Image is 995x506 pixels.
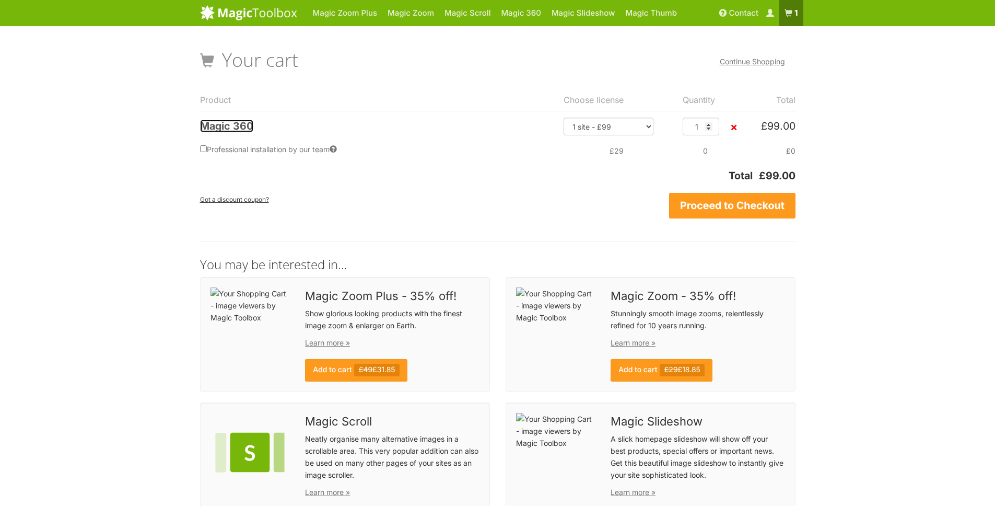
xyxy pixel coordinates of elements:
[557,89,676,111] th: Choose license
[794,8,798,18] b: 1
[611,359,712,382] a: Add to cart£29£18.85
[660,364,705,376] span: £18.85
[611,307,785,331] p: Stunningly smooth image zooms, relentlessly refined for 10 years running.
[611,433,785,481] p: A slick homepage slideshow will show off your best products, special offers or important news. Ge...
[748,89,795,111] th: Total
[200,191,269,207] a: Got a discount coupon?
[359,365,372,374] s: £49
[200,258,795,271] h3: You may be interested in…
[200,145,207,152] input: Professional installation by our team
[759,169,795,182] bdi: 99.00
[354,364,400,376] span: £31.85
[200,195,269,203] small: Got a discount coupon?
[200,5,297,20] img: MagicToolbox.com - Image tools for your website
[305,290,479,302] span: Magic Zoom Plus - 35% off!
[210,413,290,492] img: Your Shopping Cart - image viewers by Magic Toolbox
[200,120,253,132] a: Magic 360
[305,488,350,497] a: Learn more »
[676,89,729,111] th: Quantity
[611,488,655,497] a: Learn more »
[664,365,678,374] s: £29
[200,89,557,111] th: Product
[516,287,595,324] img: Your Shopping Cart - image viewers by Magic Toolbox
[759,169,766,182] span: £
[305,307,479,331] p: Show glorious looking products with the finest image zoom & enlarger on Earth.
[200,142,337,157] label: Professional installation by our team
[210,287,290,324] img: Your Shopping Cart - image viewers by Magic Toolbox
[761,120,767,132] span: £
[761,120,795,132] bdi: 99.00
[611,290,785,302] span: Magic Zoom - 35% off!
[611,338,655,347] a: Learn more »
[728,121,739,132] a: ×
[611,416,785,428] span: Magic Slideshow
[200,168,753,190] th: Total
[516,413,595,449] img: Your Shopping Cart - image viewers by Magic Toolbox
[729,8,758,18] span: Contact
[305,338,350,347] a: Learn more »
[200,50,298,71] h1: Your cart
[557,135,676,166] td: £29
[786,146,795,155] span: £0
[683,118,719,135] input: Qty
[305,416,479,428] span: Magic Scroll
[305,433,479,481] p: Neatly organise many alternative images in a scrollable area. This very popular addition can also...
[720,57,785,66] a: Continue Shopping
[305,359,407,382] a: Add to cart£49£31.85
[669,193,795,219] a: Proceed to Checkout
[676,135,729,166] td: 0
